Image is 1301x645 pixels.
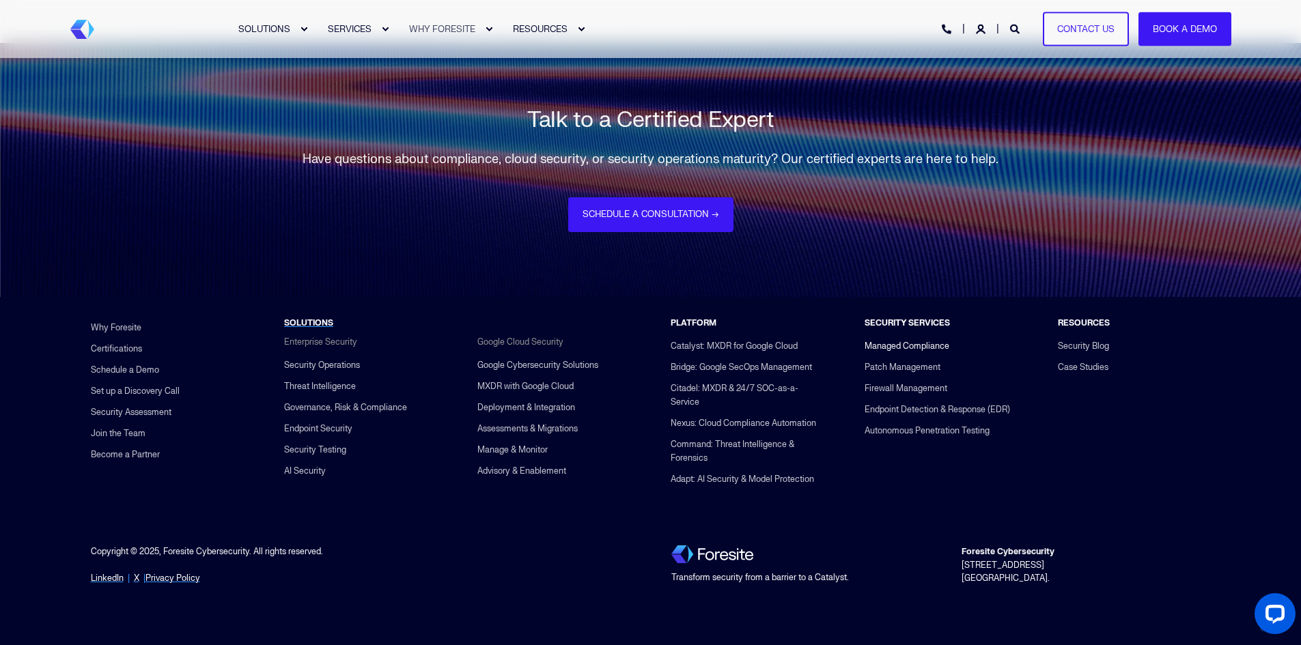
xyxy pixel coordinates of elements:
[477,461,566,482] a: Advisory & Enablement
[976,23,988,34] a: Login
[962,573,1050,584] span: [GEOGRAPHIC_DATA].
[284,336,357,347] span: Enterprise Security
[70,20,94,39] a: Back to Home
[671,433,823,468] a: Command: Threat Intelligence & Forensics
[477,376,574,397] a: MXDR with Google Cloud
[477,355,598,376] a: Google Cybersecurity Solutions
[91,317,141,339] a: Why Foresite
[865,317,950,328] span: SECURITY SERVICES
[284,397,407,418] a: Governance, Risk & Compliance
[143,573,200,584] span: |
[70,150,1231,170] span: Have questions about compliance, cloud security, or security operations maturity? Our certified e...
[485,25,493,33] div: Expand WHY FORESITE
[671,571,921,584] div: Transform security from a barrier to a Catalyst.
[1058,335,1109,356] a: Security Blog
[568,197,733,232] a: Schedule a Consultation →
[962,546,1054,557] strong: Foresite Cybersecurity
[422,108,880,132] h3: Talk to a Certified Expert
[91,572,124,585] a: LinkedIn
[1058,335,1109,377] div: Navigation Menu
[1010,23,1022,34] a: Open Search
[70,20,94,39] img: Foresite brand mark, a hexagon shape of blues with a directional arrow to the right hand side
[91,317,180,465] div: Navigation Menu
[91,339,142,360] a: Certifications
[513,23,568,34] span: RESOURCES
[409,23,475,34] span: WHY FORESITE
[671,412,816,433] a: Nexus: Cloud Compliance Automation
[91,381,180,402] a: Set up a Discovery Call
[284,461,326,482] a: AI Security
[477,397,575,418] a: Deployment & Integration
[671,545,753,563] img: Foresite logo, a hexagon shape of blues with a directional arrow to the right hand side, and the ...
[671,468,814,489] a: Adapt: AI Security & Model Protection
[91,402,171,423] a: Security Assessment
[91,360,159,381] a: Schedule a Demo
[865,399,1010,420] a: Endpoint Detection & Response (EDR)
[865,335,949,356] a: Managed Compliance
[284,418,352,440] a: Endpoint Security
[671,356,812,377] a: Bridge: Google SecOps Management
[145,572,200,585] a: Privacy Policy
[865,377,947,399] a: Firewall Management
[962,546,1054,570] span: [STREET_ADDRESS]
[381,25,389,33] div: Expand SERVICES
[865,335,1010,441] div: Navigation Menu
[477,440,548,461] a: Manage & Monitor
[128,573,130,584] span: |
[284,317,333,329] a: SOLUTIONS
[1138,12,1231,46] a: Book a Demo
[1058,356,1108,377] a: Case Studies
[300,25,308,33] div: Expand SOLUTIONS
[1058,317,1110,328] span: RESOURCES
[671,335,798,356] a: Catalyst: MXDR for Google Cloud
[284,355,407,482] div: Navigation Menu
[91,444,160,465] a: Become a Partner
[477,336,563,347] span: Google Cloud Security
[284,355,360,376] a: Security Operations
[477,355,598,482] div: Navigation Menu
[671,317,716,328] span: PLATFORM
[1244,588,1301,645] iframe: LiveChat chat widget
[91,545,630,571] div: Copyright © 2025, Foresite Cybersecurity. All rights reserved.
[671,335,823,489] div: Navigation Menu
[865,420,990,441] a: Autonomous Penetration Testing
[284,376,356,397] a: Threat Intelligence
[577,25,585,33] div: Expand RESOURCES
[91,423,145,444] a: Join the Team
[1043,12,1129,46] a: Contact Us
[477,418,578,440] a: Assessments & Migrations
[671,377,823,412] a: Citadel: MXDR & 24/7 SOC-as-a-Service
[238,23,290,34] span: SOLUTIONS
[134,572,139,585] a: X
[865,356,940,377] a: Patch Management
[284,440,346,461] a: Security Testing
